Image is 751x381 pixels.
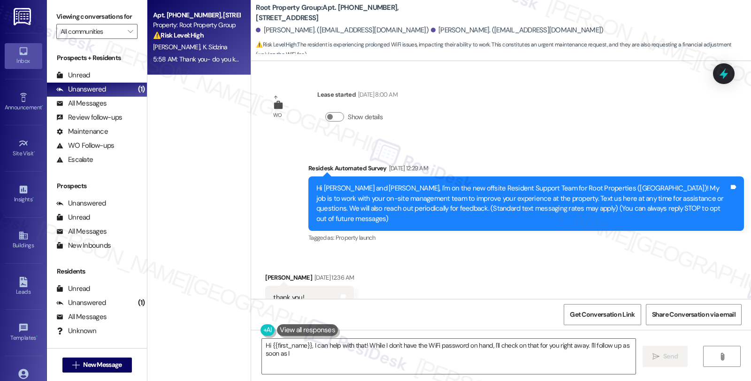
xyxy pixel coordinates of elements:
a: Insights • [5,182,42,207]
span: • [32,195,34,201]
span: Property launch [336,234,375,242]
button: Share Conversation via email [646,304,742,325]
input: All communities [61,24,123,39]
div: Unread [56,284,90,294]
img: ResiDesk Logo [14,8,33,25]
div: Unread [56,213,90,222]
div: Unanswered [56,298,106,308]
div: 5:58 AM: Thank you- do you know the WiFi password? [153,55,302,63]
a: Buildings [5,228,42,253]
strong: ⚠️ Risk Level: High [256,41,296,48]
textarea: Hi {{first_name}}, I can help with that! While I don't have the WiFi password on hand, I'll check... [262,339,636,374]
div: Tagged as: [308,231,744,244]
span: Send [663,351,678,361]
div: Maintenance [56,127,108,137]
b: Root Property Group: Apt. [PHONE_NUMBER], [STREET_ADDRESS] [256,3,444,23]
i:  [72,361,79,369]
button: New Message [62,358,132,373]
div: WO [273,110,282,120]
strong: ⚠️ Risk Level: High [153,31,204,39]
div: Residents [47,267,147,276]
span: Share Conversation via email [652,310,736,320]
i:  [128,28,133,35]
a: Templates • [5,320,42,345]
label: Viewing conversations for [56,9,138,24]
div: Prospects [47,181,147,191]
div: [DATE] 12:29 AM [387,163,428,173]
div: WO Follow-ups [56,141,114,151]
div: [PERSON_NAME]. ([EMAIL_ADDRESS][DOMAIN_NAME]) [256,25,429,35]
span: • [42,103,43,109]
div: (1) [136,296,147,310]
span: Get Conversation Link [570,310,635,320]
div: Apt. [PHONE_NUMBER], [STREET_ADDRESS] [153,10,240,20]
span: New Message [83,360,122,370]
div: New Inbounds [56,241,111,251]
i:  [652,353,659,360]
div: Prospects + Residents [47,53,147,63]
div: Unanswered [56,84,106,94]
span: K. Sidzina [203,43,228,51]
div: [PERSON_NAME]. ([EMAIL_ADDRESS][DOMAIN_NAME]) [431,25,604,35]
span: • [34,149,35,155]
div: Unknown [56,326,96,336]
a: Leads [5,274,42,299]
div: thank you! [273,293,304,303]
button: Send [643,346,688,367]
a: Site Visit • [5,136,42,161]
div: [DATE] 8:00 AM [356,90,398,99]
div: Review follow-ups [56,113,122,122]
div: [DATE] 12:36 AM [312,273,354,282]
div: [PERSON_NAME] [265,273,354,286]
div: Escalate [56,155,93,165]
div: All Messages [56,312,107,322]
a: Inbox [5,43,42,69]
div: All Messages [56,227,107,236]
i:  [719,353,726,360]
div: Hi [PERSON_NAME] and [PERSON_NAME], I'm on the new offsite Resident Support Team for Root Propert... [316,183,729,224]
label: Show details [348,112,383,122]
div: All Messages [56,99,107,108]
div: Property: Root Property Group [153,20,240,30]
span: • [36,333,38,340]
span: [PERSON_NAME] [153,43,203,51]
span: : The resident is experiencing prolonged WiFi issues, impacting their ability to work. This const... [256,40,751,60]
div: (1) [136,82,147,97]
div: Residesk Automated Survey [308,163,744,176]
button: Get Conversation Link [564,304,641,325]
div: Lease started [317,90,397,103]
div: Unanswered [56,198,106,208]
div: Unread [56,70,90,80]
